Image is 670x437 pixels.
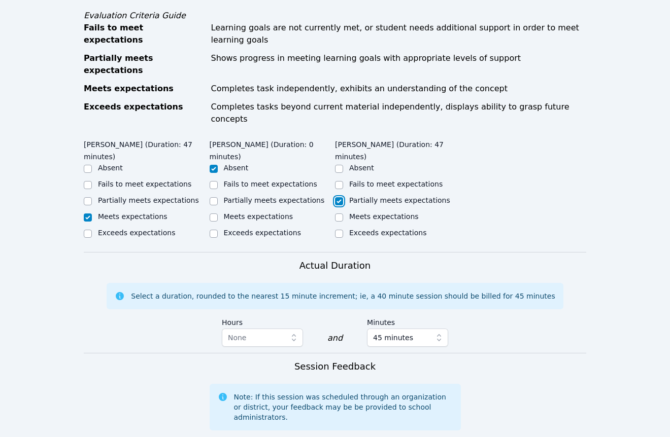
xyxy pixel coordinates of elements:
[299,259,371,273] h3: Actual Duration
[210,135,336,163] legend: [PERSON_NAME] (Duration: 0 minutes)
[349,196,450,204] label: Partially meets expectations
[98,229,175,237] label: Exceeds expectations
[211,52,587,77] div: Shows progress in meeting learning goals with appropriate levels of support
[98,212,167,221] label: Meets expectations
[84,135,210,163] legend: [PERSON_NAME] (Duration: 47 minutes)
[294,359,376,374] h3: Session Feedback
[224,212,293,221] label: Meets expectations
[367,313,448,329] label: Minutes
[84,101,205,125] div: Exceeds expectations
[98,164,123,172] label: Absent
[84,83,205,95] div: Meets expectations
[211,22,587,46] div: Learning goals are not currently met, or student needs additional support in order to meet learni...
[224,164,249,172] label: Absent
[228,334,247,342] span: None
[349,164,374,172] label: Absent
[373,332,413,344] span: 45 minutes
[224,196,325,204] label: Partially meets expectations
[224,180,317,188] label: Fails to meet expectations
[234,392,453,422] div: Note: If this session was scheduled through an organization or district, your feedback may be be ...
[349,180,443,188] label: Fails to meet expectations
[222,313,303,329] label: Hours
[131,291,555,301] div: Select a duration, rounded to the nearest 15 minute increment; ie, a 40 minute session should be ...
[211,83,587,95] div: Completes task independently, exhibits an understanding of the concept
[224,229,301,237] label: Exceeds expectations
[98,180,191,188] label: Fails to meet expectations
[335,135,461,163] legend: [PERSON_NAME] (Duration: 47 minutes)
[211,101,587,125] div: Completes tasks beyond current material independently, displays ability to grasp future concepts
[222,329,303,347] button: None
[98,196,199,204] label: Partially meets expectations
[367,329,448,347] button: 45 minutes
[349,212,419,221] label: Meets expectations
[84,10,586,22] div: Evaluation Criteria Guide
[327,332,343,344] div: and
[84,52,205,77] div: Partially meets expectations
[84,22,205,46] div: Fails to meet expectations
[349,229,426,237] label: Exceeds expectations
